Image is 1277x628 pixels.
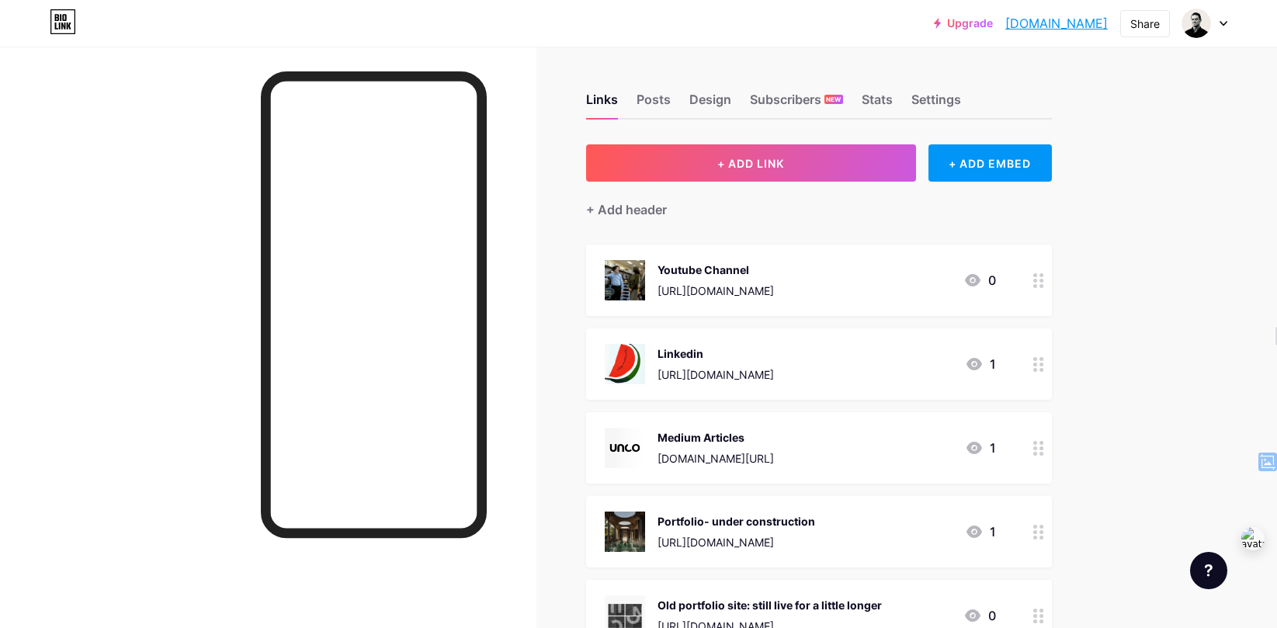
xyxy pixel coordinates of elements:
div: 0 [963,271,996,290]
div: + ADD EMBED [928,144,1052,182]
span: NEW [826,95,841,104]
div: [URL][DOMAIN_NAME] [658,366,774,383]
div: Linkedin [658,345,774,362]
div: Medium Articles [658,429,774,446]
span: + ADD LINK [717,157,784,170]
div: Design [689,90,731,118]
img: Portfolio- under construction [605,512,645,552]
div: 1 [965,522,996,541]
div: [URL][DOMAIN_NAME] [658,283,774,299]
div: Posts [637,90,671,118]
div: Settings [911,90,961,118]
img: andrewstephenson [1182,9,1211,38]
div: 1 [965,355,996,373]
img: Linkedin [605,344,645,384]
div: [URL][DOMAIN_NAME] [658,534,815,550]
img: Medium Articles [605,428,645,468]
div: Subscribers [750,90,843,118]
div: Stats [862,90,893,118]
div: 1 [965,439,996,457]
div: 0 [963,606,996,625]
div: [DOMAIN_NAME][URL] [658,450,774,467]
img: Youtube Channel [605,260,645,300]
div: Share [1130,16,1160,32]
div: Portfolio- under construction [658,513,815,529]
button: + ADD LINK [586,144,916,182]
div: Old portfolio site: still live for a little longer [658,597,882,613]
a: Upgrade [934,17,993,29]
div: Youtube Channel [658,262,774,278]
div: + Add header [586,200,667,219]
a: [DOMAIN_NAME] [1005,14,1108,33]
div: Links [586,90,618,118]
